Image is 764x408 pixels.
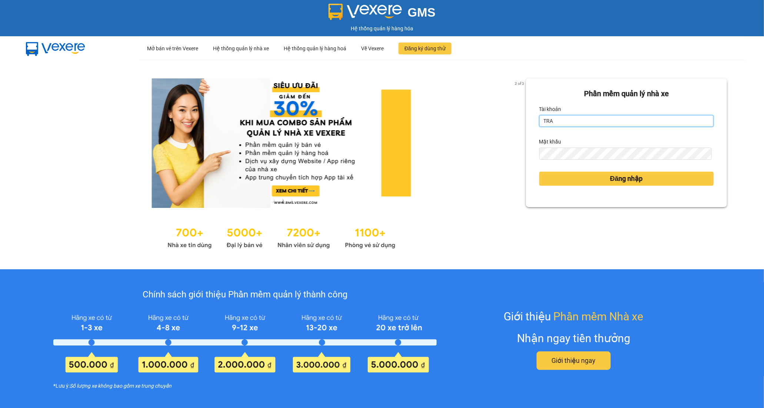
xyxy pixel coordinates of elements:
[328,11,436,17] a: GMS
[539,88,714,100] div: Phần mềm quản lý nhà xe
[539,103,561,115] label: Tài khoản
[70,382,171,390] i: Số lượng xe không bao gồm xe trung chuyển
[537,351,611,370] button: Giới thiệu ngay
[167,223,396,251] img: Statistics.png
[361,37,384,60] div: Về Vexere
[147,37,198,60] div: Mở bán vé trên Vexere
[610,173,643,184] span: Đăng nhập
[213,37,269,60] div: Hệ thống quản lý nhà xe
[539,172,714,186] button: Đăng nhập
[408,6,436,19] span: GMS
[553,308,643,325] span: Phần mềm Nhà xe
[284,37,346,60] div: Hệ thống quản lý hàng hoá
[19,36,93,61] img: mbUUG5Q.png
[271,199,274,202] li: slide item 1
[516,78,526,208] button: next slide / item
[539,136,561,148] label: Mật khẩu
[37,78,47,208] button: previous slide / item
[2,24,762,33] div: Hệ thống quản lý hàng hóa
[539,148,712,159] input: Mật khẩu
[398,43,451,54] button: Đăng ký dùng thử
[551,355,595,366] span: Giới thiệu ngay
[53,382,437,390] div: *Lưu ý:
[517,330,630,347] div: Nhận ngay tiền thưởng
[539,115,714,127] input: Tài khoản
[504,308,643,325] div: Giới thiệu
[280,199,283,202] li: slide item 2
[328,4,402,20] img: logo 2
[404,44,446,53] span: Đăng ký dùng thử
[53,288,437,302] div: Chính sách giới thiệu Phần mềm quản lý thành công
[289,199,292,202] li: slide item 3
[53,311,437,372] img: policy-intruduce-detail.png
[513,78,526,88] p: 2 of 3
